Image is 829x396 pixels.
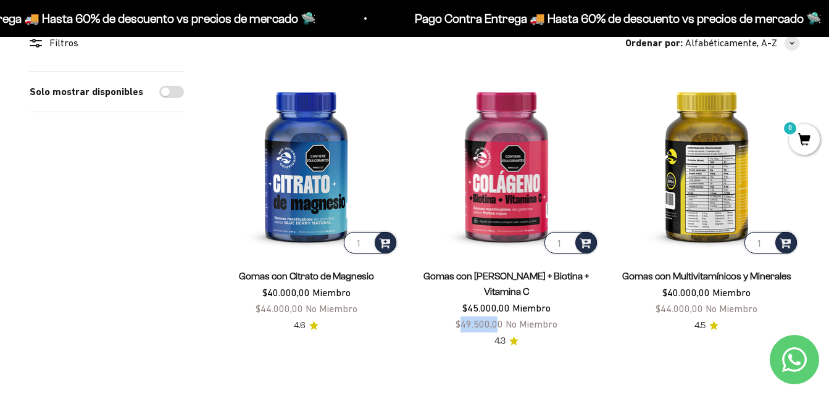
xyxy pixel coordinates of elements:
span: 4.5 [694,319,706,332]
span: $44.000,00 [656,303,703,314]
a: Gomas con Citrato de Magnesio [239,271,374,281]
span: Alfabéticamente, A-Z [685,35,777,51]
a: 4.34.3 de 5.0 estrellas [494,334,519,348]
span: Miembro [512,302,551,313]
span: 4.3 [494,334,506,348]
span: $49.500,00 [456,318,503,329]
a: Gomas con [PERSON_NAME] + Biotina + Vitamina C [423,271,589,297]
span: $40.000,00 [662,287,710,298]
span: Miembro [312,287,351,298]
img: Gomas con Multivitamínicos y Minerales [614,71,799,256]
span: $40.000,00 [262,287,310,298]
div: Filtros [30,35,184,51]
a: Gomas con Multivitamínicos y Minerales [622,271,791,281]
p: Pago Contra Entrega 🚚 Hasta 60% de descuento vs precios de mercado 🛸 [415,9,822,28]
span: $45.000,00 [462,302,510,313]
span: $44.000,00 [256,303,303,314]
a: 4.54.5 de 5.0 estrellas [694,319,719,332]
span: Miembro [712,287,751,298]
span: 4.6 [294,319,306,332]
span: No Miembro [506,318,557,329]
span: No Miembro [306,303,357,314]
a: 4.64.6 de 5.0 estrellas [294,319,319,332]
span: Ordenar por: [625,35,683,51]
a: 0 [789,134,820,147]
button: Alfabéticamente, A-Z [685,35,799,51]
label: Solo mostrar disponibles [30,84,143,100]
mark: 0 [783,121,798,136]
span: No Miembro [706,303,757,314]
